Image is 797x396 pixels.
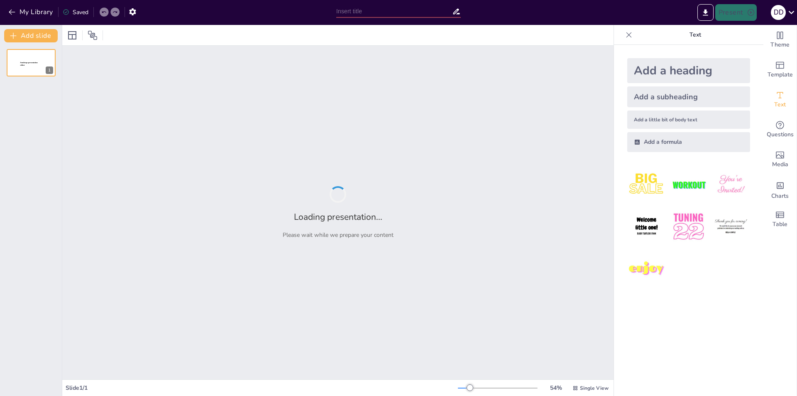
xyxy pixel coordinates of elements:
[763,115,797,145] div: Get real-time input from your audience
[66,29,79,42] div: Layout
[627,86,750,107] div: Add a subheading
[763,25,797,55] div: Change the overall theme
[627,165,666,204] img: 1.jpeg
[88,30,98,40] span: Position
[771,4,786,21] button: d d
[669,207,708,246] img: 5.jpeg
[711,207,750,246] img: 6.jpeg
[7,49,56,76] div: 1
[546,384,566,392] div: 54 %
[627,132,750,152] div: Add a formula
[771,5,786,20] div: d d
[336,5,452,17] input: Insert title
[627,250,666,288] img: 7.jpeg
[6,5,56,19] button: My Library
[711,165,750,204] img: 3.jpeg
[46,66,53,74] div: 1
[771,192,789,201] span: Charts
[294,211,382,223] h2: Loading presentation...
[763,55,797,85] div: Add ready made slides
[4,29,58,42] button: Add slide
[763,85,797,115] div: Add text boxes
[774,100,786,109] span: Text
[580,385,609,391] span: Single View
[768,70,793,79] span: Template
[772,160,788,169] span: Media
[627,58,750,83] div: Add a heading
[763,145,797,175] div: Add images, graphics, shapes or video
[763,175,797,204] div: Add charts and graphs
[636,25,755,45] p: Text
[767,130,794,139] span: Questions
[283,231,394,239] p: Please wait while we prepare your content
[627,111,750,129] div: Add a little bit of body text
[773,220,787,229] span: Table
[715,4,757,21] button: Present
[63,8,88,16] div: Saved
[627,207,666,246] img: 4.jpeg
[763,204,797,234] div: Add a table
[20,62,38,66] span: Sendsteps presentation editor
[669,165,708,204] img: 2.jpeg
[66,384,458,392] div: Slide 1 / 1
[770,40,790,49] span: Theme
[697,4,714,21] button: Export to PowerPoint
